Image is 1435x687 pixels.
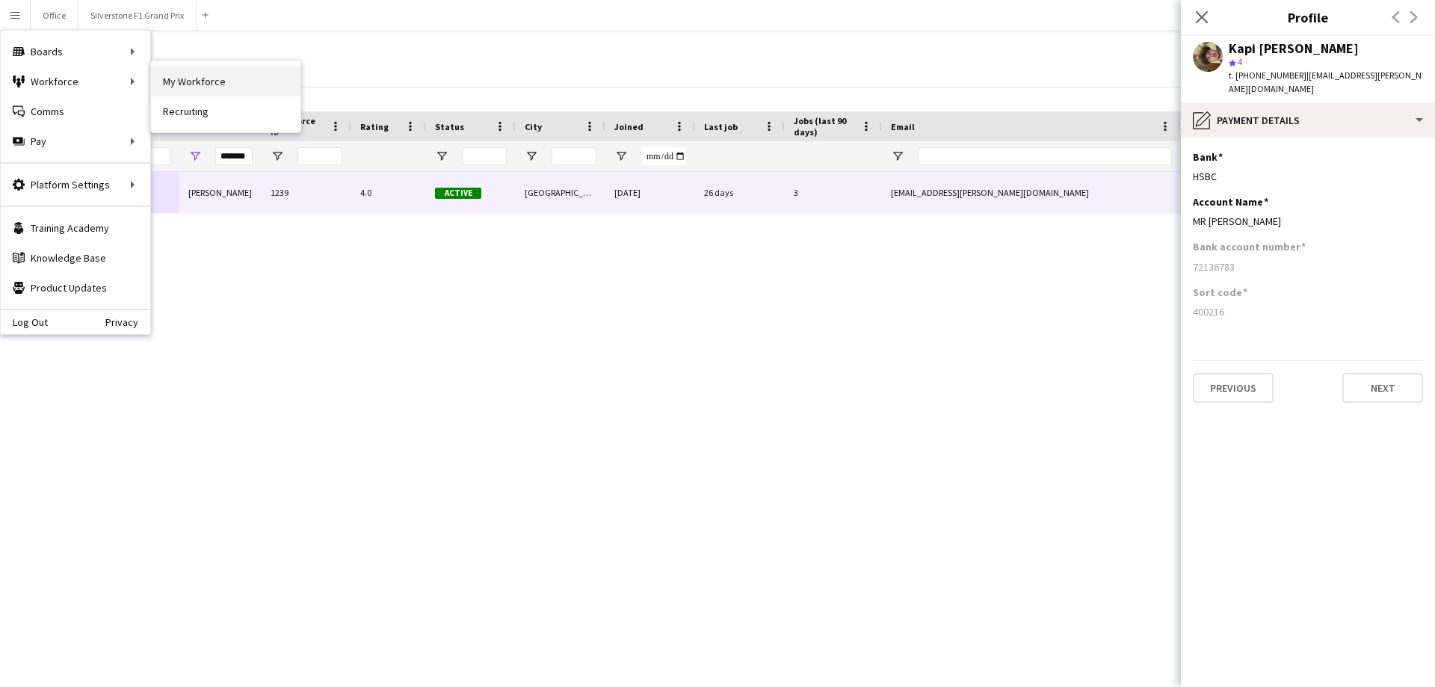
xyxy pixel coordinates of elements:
button: Silverstone F1 Grand Prix [78,1,197,30]
a: Privacy [105,316,150,328]
input: City Filter Input [552,147,596,165]
a: Log Out [1,316,48,328]
span: t. [PHONE_NUMBER] [1229,70,1306,81]
h3: Sort code [1193,286,1247,299]
h3: Bank [1193,150,1223,164]
button: Open Filter Menu [271,150,284,163]
span: Active [435,188,481,199]
div: Kapi [PERSON_NAME] [1229,42,1359,55]
button: Open Filter Menu [188,150,202,163]
div: Platform Settings [1,170,150,200]
input: First Name Filter Input [133,147,170,165]
div: [GEOGRAPHIC_DATA] [516,172,605,213]
h3: Profile [1181,7,1435,27]
div: [PERSON_NAME] [179,172,262,213]
div: [EMAIL_ADDRESS][PERSON_NAME][DOMAIN_NAME] [882,172,1181,213]
div: 400216 [1193,305,1423,318]
div: [DATE] [605,172,695,213]
span: Status [435,121,464,132]
div: 26 days [695,172,785,213]
button: Previous [1193,373,1274,403]
button: Open Filter Menu [525,150,538,163]
span: City [525,121,542,132]
input: Joined Filter Input [641,147,686,165]
button: Open Filter Menu [891,150,904,163]
a: Product Updates [1,273,150,303]
div: HSBC [1193,170,1423,183]
h3: Bank account number [1193,240,1306,253]
div: 1239 [262,172,351,213]
span: 4 [1238,56,1242,67]
div: Pay [1,126,150,156]
div: 4.0 [351,172,426,213]
span: Joined [614,121,644,132]
span: | [EMAIL_ADDRESS][PERSON_NAME][DOMAIN_NAME] [1229,70,1422,94]
span: Email [891,121,915,132]
input: Last Name Filter Input [215,147,253,165]
a: Comms [1,96,150,126]
div: Workforce [1,67,150,96]
div: MR [PERSON_NAME] [1193,215,1423,228]
button: Next [1342,373,1423,403]
div: Boards [1,37,150,67]
input: Status Filter Input [462,147,507,165]
a: Knowledge Base [1,243,150,273]
button: Open Filter Menu [435,150,448,163]
a: My Workforce [151,67,300,96]
button: Office [31,1,78,30]
a: Training Academy [1,213,150,243]
div: 72136783 [1193,260,1423,274]
span: Last job [704,121,738,132]
input: Email Filter Input [918,147,1172,165]
button: Open Filter Menu [614,150,628,163]
div: Payment details [1181,102,1435,138]
input: Workforce ID Filter Input [297,147,342,165]
div: 3 [785,172,882,213]
span: Rating [360,121,389,132]
h3: Account Name [1193,195,1268,209]
a: Recruiting [151,96,300,126]
span: Jobs (last 90 days) [794,115,855,138]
